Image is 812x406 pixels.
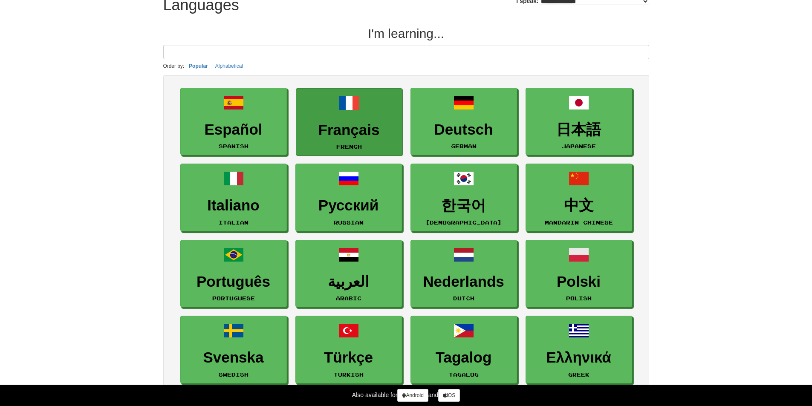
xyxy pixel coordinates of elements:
h3: 한국어 [415,197,512,214]
h3: Italiano [185,197,282,214]
h3: Français [301,122,398,138]
small: Mandarin Chinese [545,219,613,225]
small: Polish [566,295,592,301]
a: РусскийRussian [295,164,402,231]
h3: Ελληνικά [530,349,627,366]
small: Order by: [163,63,185,69]
small: German [451,143,477,149]
h3: Polski [530,274,627,290]
button: Alphabetical [213,61,246,71]
h3: Español [185,121,282,138]
small: Swedish [219,371,249,377]
a: ItalianoItalian [180,164,287,231]
a: PortuguêsPortuguese [180,240,287,308]
h3: Svenska [185,349,282,366]
a: FrançaisFrench [296,88,402,156]
h3: 日本語 [530,121,627,138]
a: TürkçeTurkish [295,316,402,383]
small: French [336,144,362,150]
h3: Русский [300,197,397,214]
small: Arabic [336,295,361,301]
small: Dutch [453,295,474,301]
a: iOS [438,389,460,402]
a: PolskiPolish [526,240,632,308]
a: SvenskaSwedish [180,316,287,383]
h3: Türkçe [300,349,397,366]
a: TagalogTagalog [410,316,517,383]
a: 日本語Japanese [526,88,632,155]
small: Spanish [219,143,249,149]
h2: I'm learning... [163,26,649,40]
a: العربيةArabic [295,240,402,308]
a: NederlandsDutch [410,240,517,308]
a: 中文Mandarin Chinese [526,164,632,231]
small: Portuguese [212,295,255,301]
small: [DEMOGRAPHIC_DATA] [425,219,502,225]
small: Tagalog [449,371,479,377]
h3: Deutsch [415,121,512,138]
small: Greek [568,371,589,377]
h3: 中文 [530,197,627,214]
a: DeutschGerman [410,88,517,155]
h3: Português [185,274,282,290]
small: Turkish [334,371,364,377]
small: Japanese [562,143,596,149]
h3: Nederlands [415,274,512,290]
small: Russian [334,219,364,225]
h3: Tagalog [415,349,512,366]
button: Popular [186,61,211,71]
small: Italian [219,219,249,225]
a: ΕλληνικάGreek [526,316,632,383]
h3: العربية [300,274,397,290]
a: Android [397,389,428,402]
a: EspañolSpanish [180,88,287,155]
a: 한국어[DEMOGRAPHIC_DATA] [410,164,517,231]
